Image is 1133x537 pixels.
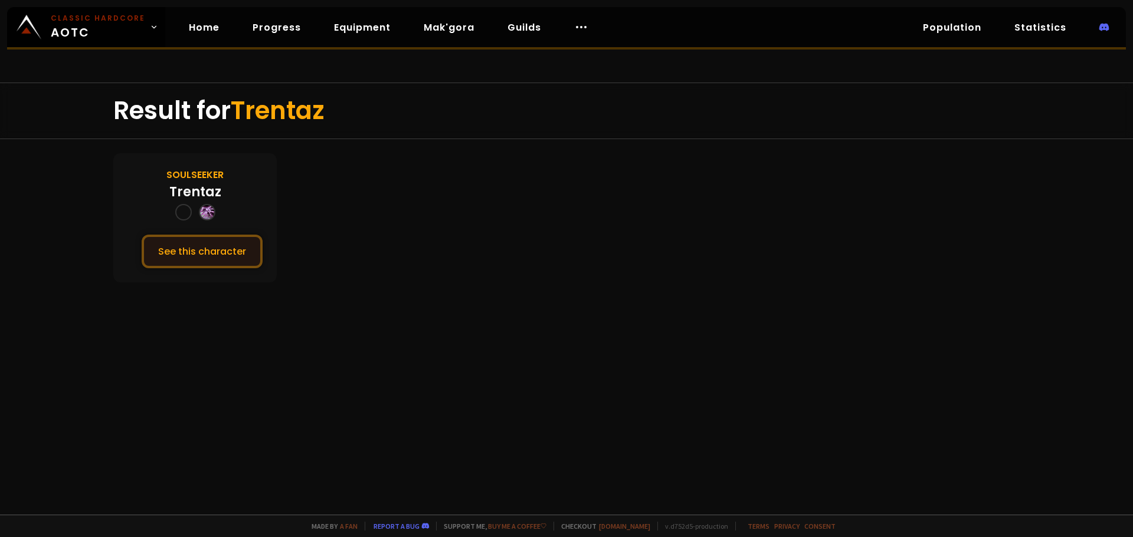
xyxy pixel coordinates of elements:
span: AOTC [51,13,145,41]
span: Made by [304,522,358,531]
span: Support me, [436,522,546,531]
a: Report a bug [374,522,420,531]
div: Soulseeker [166,167,224,182]
a: Statistics [1005,15,1076,39]
a: Consent [804,522,836,531]
div: Trentaz [169,182,221,202]
a: Classic HardcoreAOTC [7,7,165,47]
button: See this character [142,235,263,268]
small: Classic Hardcore [51,13,145,24]
a: Equipment [325,15,400,39]
a: Home [179,15,229,39]
div: Result for [113,83,1020,139]
span: Checkout [554,522,650,531]
a: Guilds [498,15,551,39]
a: Mak'gora [414,15,484,39]
a: Progress [243,15,310,39]
a: Population [913,15,991,39]
a: a fan [340,522,358,531]
a: Terms [748,522,769,531]
span: Trentaz [231,93,325,128]
a: Privacy [774,522,800,531]
a: Buy me a coffee [488,522,546,531]
span: v. d752d5 - production [657,522,728,531]
a: [DOMAIN_NAME] [599,522,650,531]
